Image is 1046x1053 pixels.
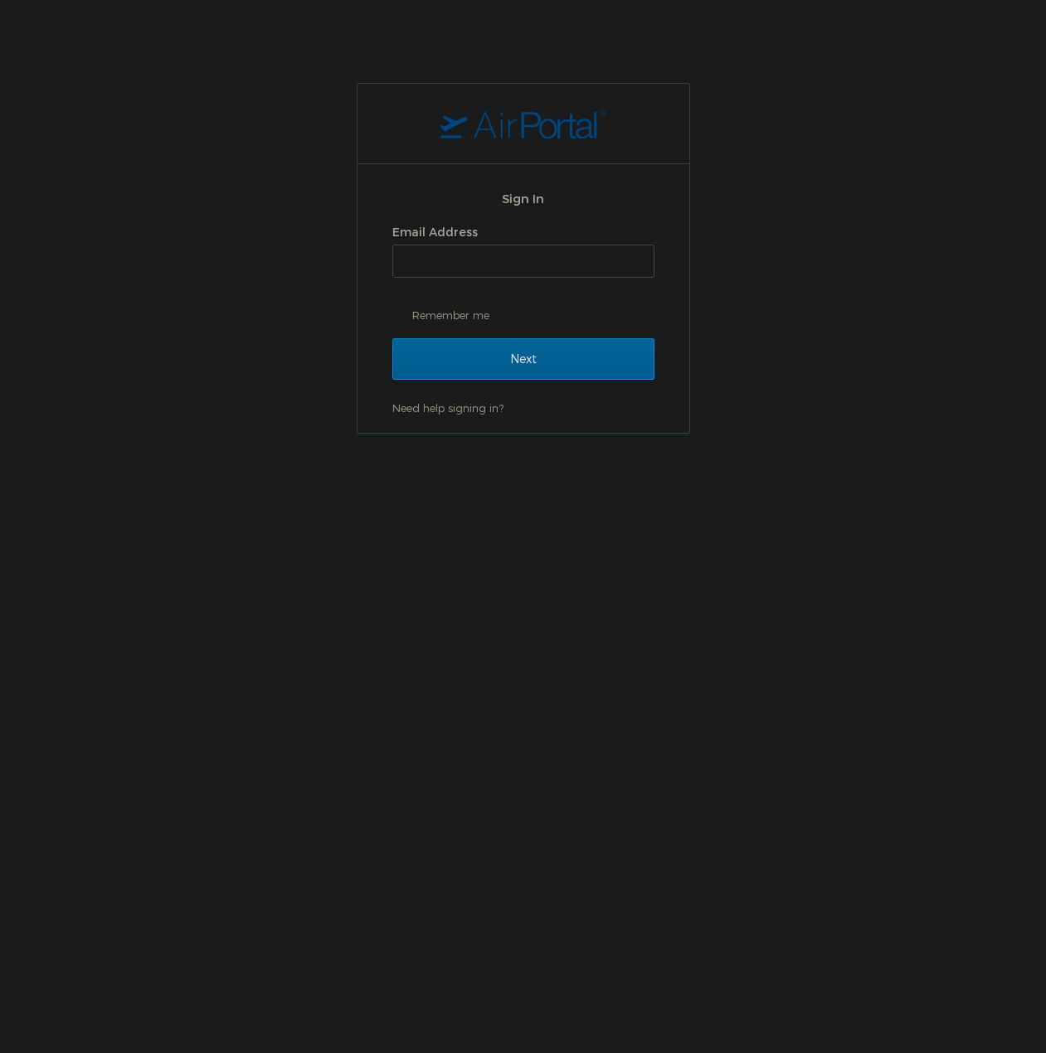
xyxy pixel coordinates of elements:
img: logo [440,109,606,138]
input: Next [392,338,654,380]
label: Remember me [392,303,654,328]
h2: Sign In [392,189,654,208]
label: Email Address [392,225,478,239]
a: Need help signing in? [392,401,504,415]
